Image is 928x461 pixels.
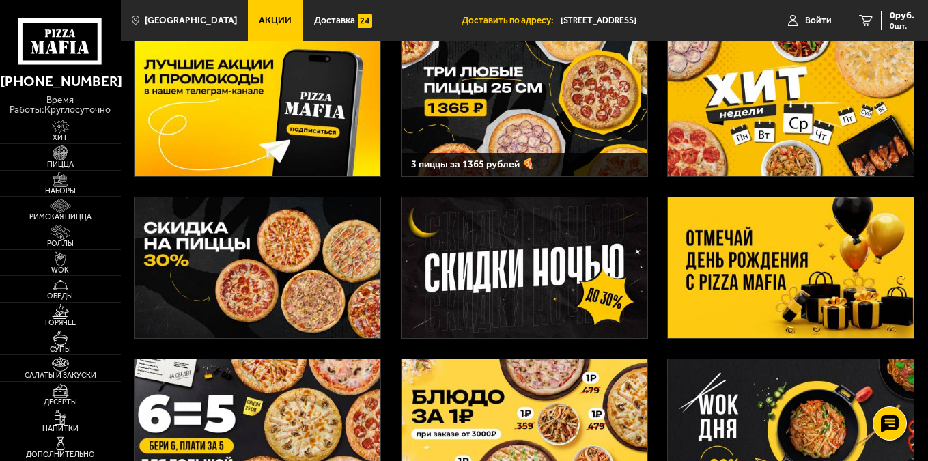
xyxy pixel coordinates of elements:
[259,16,292,25] span: Акции
[890,22,914,30] span: 0 шт.
[462,16,561,25] span: Доставить по адресу:
[358,14,372,28] img: 15daf4d41897b9f0e9f617042186c801.svg
[805,16,832,25] span: Войти
[411,159,638,169] h3: 3 пиццы за 1365 рублей 🍕
[145,16,237,25] span: [GEOGRAPHIC_DATA]
[561,8,746,33] input: Ваш адрес доставки
[401,35,648,178] a: 3 пиццы за 1365 рублей 🍕
[890,11,914,20] span: 0 руб.
[314,16,355,25] span: Доставка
